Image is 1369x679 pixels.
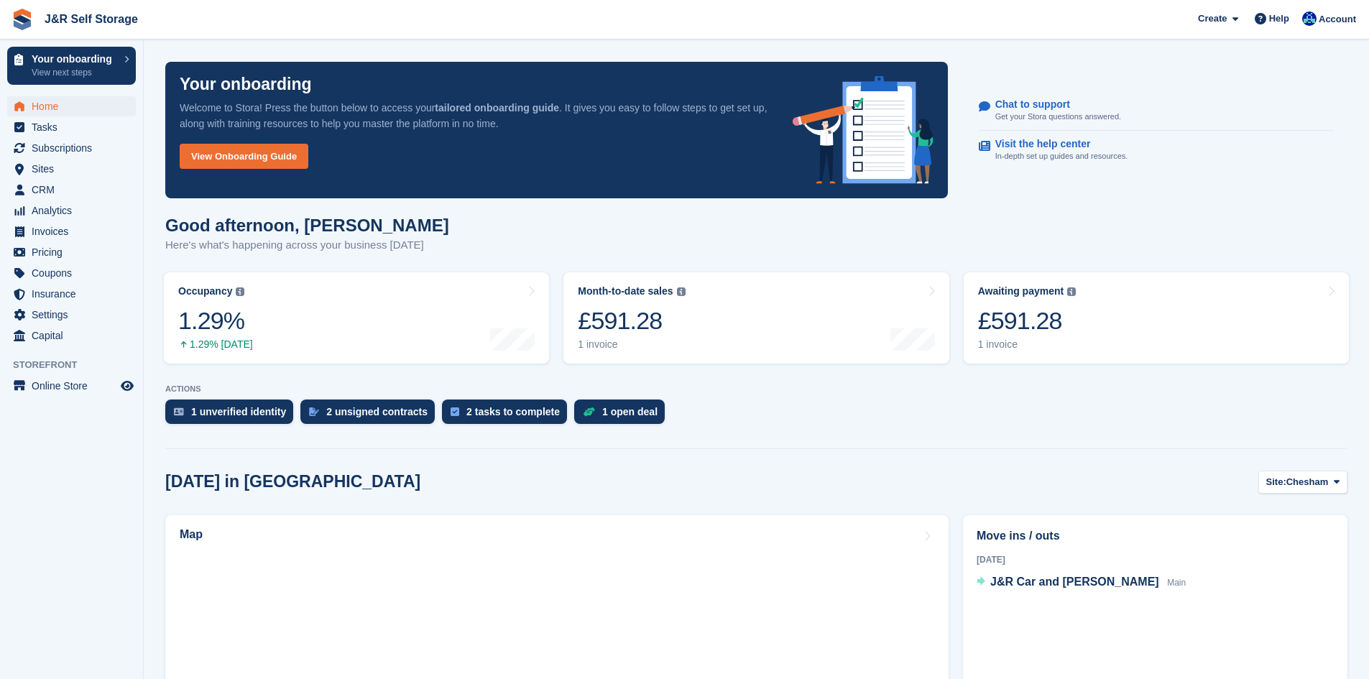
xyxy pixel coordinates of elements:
span: Home [32,96,118,116]
span: Subscriptions [32,138,118,158]
span: Analytics [32,200,118,221]
h2: [DATE] in [GEOGRAPHIC_DATA] [165,472,420,491]
img: onboarding-info-6c161a55d2c0e0a8cae90662b2fe09162a5109e8cc188191df67fb4f79e88e88.svg [793,76,934,184]
a: 1 open deal [574,399,672,431]
img: stora-icon-8386f47178a22dfd0bd8f6a31ec36ba5ce8667c1dd55bd0f319d3a0aa187defe.svg [11,9,33,30]
div: 1 invoice [978,338,1077,351]
div: [DATE] [977,553,1334,566]
a: View Onboarding Guide [180,144,308,169]
span: Account [1319,12,1356,27]
span: Pricing [32,242,118,262]
img: Steve Revell [1302,11,1317,26]
h2: Move ins / outs [977,527,1334,545]
a: Preview store [119,377,136,394]
span: Help [1269,11,1289,26]
div: 1.29% [178,306,253,336]
a: menu [7,242,136,262]
div: 2 tasks to complete [466,406,560,417]
div: 1 invoice [578,338,685,351]
div: 2 unsigned contracts [326,406,428,417]
p: Here's what's happening across your business [DATE] [165,237,449,254]
a: menu [7,325,136,346]
p: In-depth set up guides and resources. [995,150,1128,162]
span: Chesham [1286,475,1329,489]
span: Online Store [32,376,118,396]
span: Storefront [13,358,143,372]
a: Visit the help center In-depth set up guides and resources. [979,131,1334,170]
a: menu [7,117,136,137]
a: menu [7,305,136,325]
img: task-75834270c22a3079a89374b754ae025e5fb1db73e45f91037f5363f120a921f8.svg [451,407,459,416]
p: Visit the help center [995,138,1117,150]
span: Insurance [32,284,118,304]
a: Chat to support Get your Stora questions answered. [979,91,1334,131]
a: J&R Self Storage [39,7,144,31]
p: Your onboarding [32,54,117,64]
img: contract_signature_icon-13c848040528278c33f63329250d36e43548de30e8caae1d1a13099fd9432cc5.svg [309,407,319,416]
p: View next steps [32,66,117,79]
p: Welcome to Stora! Press the button below to access your . It gives you easy to follow steps to ge... [180,100,770,131]
span: Main [1167,578,1186,588]
a: menu [7,180,136,200]
a: Your onboarding View next steps [7,47,136,85]
h2: Map [180,528,203,541]
a: 2 tasks to complete [442,399,574,431]
p: Your onboarding [180,76,312,93]
strong: tailored onboarding guide [435,102,559,114]
div: 1 open deal [602,406,658,417]
span: Capital [32,325,118,346]
div: Awaiting payment [978,285,1064,297]
a: menu [7,376,136,396]
a: 2 unsigned contracts [300,399,442,431]
span: Create [1198,11,1227,26]
img: deal-1b604bf984904fb50ccaf53a9ad4b4a5d6e5aea283cecdc64d6e3604feb123c2.svg [583,407,595,417]
span: Invoices [32,221,118,241]
span: J&R Car and [PERSON_NAME] [990,576,1159,588]
span: Settings [32,305,118,325]
a: 1 unverified identity [165,399,300,431]
a: menu [7,200,136,221]
div: £591.28 [578,306,685,336]
a: Occupancy 1.29% 1.29% [DATE] [164,272,549,364]
div: Occupancy [178,285,232,297]
button: Site: Chesham [1258,471,1347,494]
a: menu [7,221,136,241]
span: Coupons [32,263,118,283]
img: icon-info-grey-7440780725fd019a000dd9b08b2336e03edf1995a4989e88bcd33f0948082b44.svg [677,287,686,296]
p: Chat to support [995,98,1110,111]
span: Tasks [32,117,118,137]
div: 1 unverified identity [191,406,286,417]
a: menu [7,159,136,179]
div: Month-to-date sales [578,285,673,297]
img: icon-info-grey-7440780725fd019a000dd9b08b2336e03edf1995a4989e88bcd33f0948082b44.svg [1067,287,1076,296]
div: 1.29% [DATE] [178,338,253,351]
p: Get your Stora questions answered. [995,111,1121,123]
a: menu [7,284,136,304]
a: Month-to-date sales £591.28 1 invoice [563,272,949,364]
a: menu [7,138,136,158]
img: verify_identity-adf6edd0f0f0b5bbfe63781bf79b02c33cf7c696d77639b501bdc392416b5a36.svg [174,407,184,416]
a: Awaiting payment £591.28 1 invoice [964,272,1349,364]
img: icon-info-grey-7440780725fd019a000dd9b08b2336e03edf1995a4989e88bcd33f0948082b44.svg [236,287,244,296]
a: menu [7,263,136,283]
div: £591.28 [978,306,1077,336]
a: J&R Car and [PERSON_NAME] Main [977,573,1186,592]
span: Site: [1266,475,1286,489]
p: ACTIONS [165,384,1347,394]
span: Sites [32,159,118,179]
a: menu [7,96,136,116]
span: CRM [32,180,118,200]
h1: Good afternoon, [PERSON_NAME] [165,216,449,235]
